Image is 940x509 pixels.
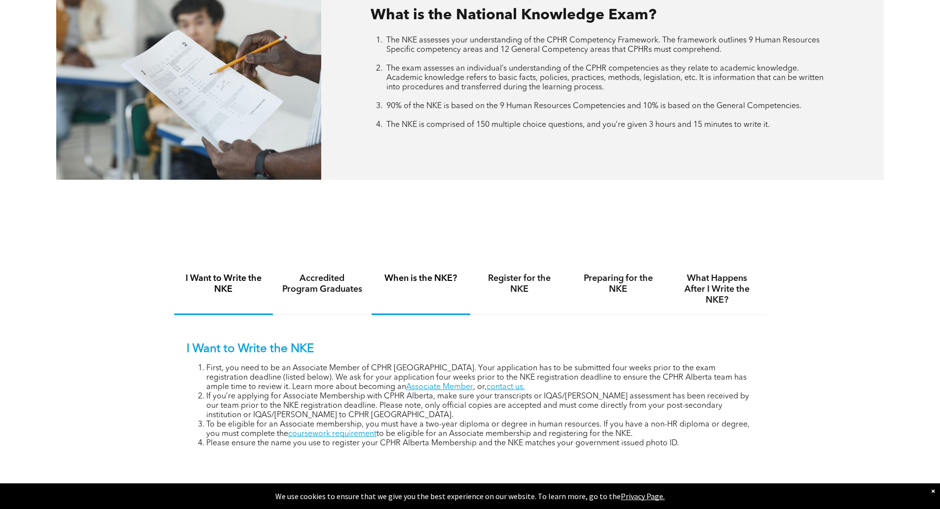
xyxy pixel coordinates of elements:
h4: Register for the NKE [479,273,560,295]
li: If you’re applying for Associate Membership with CPHR Alberta, make sure your transcripts or IQAS... [206,392,754,420]
h4: Accredited Program Graduates [282,273,363,295]
p: I Want to Write the NKE [187,342,754,356]
span: The exam assesses an individual’s understanding of the CPHR competencies as they relate to academ... [386,65,824,91]
li: To be eligible for an Associate membership, you must have a two-year diploma or degree in human r... [206,420,754,439]
h4: When is the NKE? [380,273,461,284]
a: Privacy Page. [621,491,665,501]
span: What is the National Knowledge Exam? [371,8,656,23]
li: Please ensure the name you use to register your CPHR Alberta Membership and the NKE matches your ... [206,439,754,448]
a: contact us. [487,383,525,391]
h4: Preparing for the NKE [578,273,659,295]
a: Associate Member [406,383,473,391]
h4: I Want to Write the NKE [183,273,264,295]
span: The NKE is comprised of 150 multiple choice questions, and you’re given 3 hours and 15 minutes to... [386,121,770,129]
div: Dismiss notification [931,486,935,496]
span: 90% of the NKE is based on the 9 Human Resources Competencies and 10% is based on the General Com... [386,102,801,110]
li: First, you need to be an Associate Member of CPHR [GEOGRAPHIC_DATA]. Your application has to be s... [206,364,754,392]
h4: What Happens After I Write the NKE? [677,273,757,306]
a: coursework requirement [288,430,376,438]
span: The NKE assesses your understanding of the CPHR Competency Framework. The framework outlines 9 Hu... [386,37,820,54]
